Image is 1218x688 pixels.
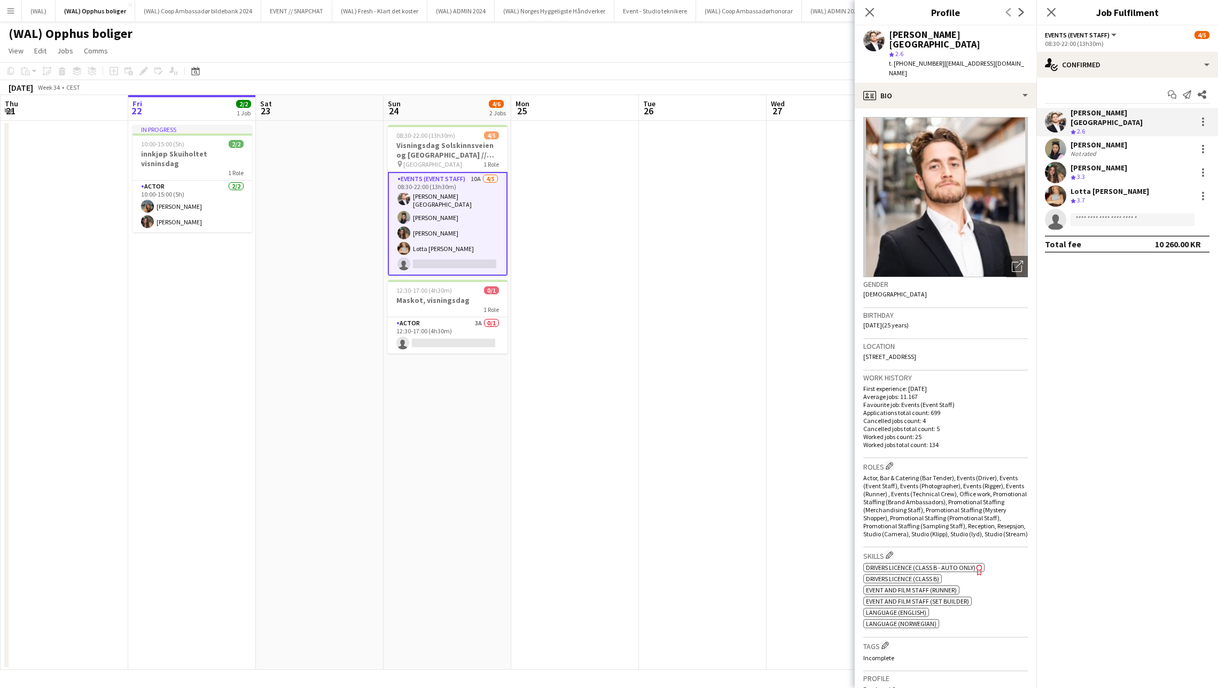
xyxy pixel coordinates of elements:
[855,5,1036,19] h3: Profile
[863,373,1028,382] h3: Work history
[863,321,909,329] span: [DATE] (25 years)
[80,44,112,58] a: Comms
[863,401,1028,409] p: Favourite job: Events (Event Staff)
[30,44,51,58] a: Edit
[863,425,1028,433] p: Cancelled jobs total count: 5
[259,105,272,117] span: 23
[5,99,18,108] span: Thu
[489,109,506,117] div: 2 Jobs
[132,181,252,232] app-card-role: Actor2/210:00-15:00 (5h)[PERSON_NAME][PERSON_NAME]
[863,474,1028,538] span: Actor, Bar & Catering (Bar Tender), Events (Driver), Events (Event Staff), Events (Photographer),...
[228,169,244,177] span: 1 Role
[866,575,939,583] span: Drivers Licence (Class B)
[889,59,944,67] span: t. [PHONE_NUMBER]
[495,1,614,21] button: (WAL) Norges Hyggeligste Håndverker
[388,280,507,354] app-job-card: 12:30-17:00 (4h30m)0/1Maskot, visningsdag1 RoleActor3A0/112:30-17:00 (4h30m)
[84,46,108,56] span: Comms
[388,172,507,276] app-card-role: Events (Event Staff)10A4/508:30-22:00 (13h30m)[PERSON_NAME][GEOGRAPHIC_DATA][PERSON_NAME][PERSON_...
[863,279,1028,289] h3: Gender
[236,100,251,108] span: 2/2
[863,353,916,361] span: [STREET_ADDRESS]
[132,99,142,108] span: Fri
[863,393,1028,401] p: Average jobs: 11.167
[260,99,272,108] span: Sat
[1006,256,1028,277] div: Open photos pop-in
[863,385,1028,393] p: First experience: [DATE]
[403,160,462,168] span: [GEOGRAPHIC_DATA]
[135,1,261,21] button: (WAL) Coop Ambassadør bildebank 2024
[863,310,1028,320] h3: Birthday
[131,105,142,117] span: 22
[229,140,244,148] span: 2/2
[9,26,132,42] h1: (WAL) Opphus boliger
[56,1,135,21] button: (WAL) Opphus boliger
[1045,239,1081,249] div: Total fee
[261,1,332,21] button: EVENT // SNAPCHAT
[237,109,251,117] div: 1 Job
[642,105,655,117] span: 26
[866,586,957,594] span: Event and Film Staff (Runner)
[889,30,1028,49] div: [PERSON_NAME][GEOGRAPHIC_DATA]
[132,125,252,232] app-job-card: In progress10:00-15:00 (5h)2/2innkjøp Skuiholtet visninsdag1 RoleActor2/210:00-15:00 (5h)[PERSON_...
[889,59,1024,77] span: | [EMAIL_ADDRESS][DOMAIN_NAME]
[1071,150,1098,158] div: Not rated
[132,125,252,134] div: In progress
[1071,108,1192,127] div: [PERSON_NAME][GEOGRAPHIC_DATA]
[34,46,46,56] span: Edit
[863,409,1028,417] p: Applications total count: 699
[427,1,495,21] button: (WAL) ADMIN 2024
[771,99,785,108] span: Wed
[863,550,1028,561] h3: Skills
[614,1,696,21] button: Event - Studio teknikere
[132,149,252,168] h3: innkjøp Skuiholtet visninsdag
[388,125,507,276] app-job-card: 08:30-22:00 (13h30m)4/5Visningsdag Solskinnsveien og [GEOGRAPHIC_DATA] // Opprigg og gjennomførin...
[35,83,62,91] span: Week 34
[396,131,455,139] span: 08:30-22:00 (13h30m)
[866,564,975,572] span: Drivers Licence (Class B - AUTO ONLY)
[866,620,936,628] span: Language (Norwegian)
[855,83,1036,108] div: Bio
[1077,196,1085,204] span: 3.7
[863,433,1028,441] p: Worked jobs count: 25
[514,105,529,117] span: 25
[1077,173,1085,181] span: 3.3
[1071,163,1127,173] div: [PERSON_NAME]
[863,441,1028,449] p: Worked jobs total count: 134
[1077,127,1085,135] span: 2.6
[489,100,504,108] span: 4/6
[895,50,903,58] span: 2.6
[863,341,1028,351] h3: Location
[1071,186,1149,196] div: Lotta [PERSON_NAME]
[9,82,33,93] div: [DATE]
[484,286,499,294] span: 0/1
[1045,40,1209,48] div: 08:30-22:00 (13h30m)
[863,460,1028,472] h3: Roles
[53,44,77,58] a: Jobs
[1045,31,1110,39] span: Events (Event Staff)
[516,99,529,108] span: Mon
[9,46,24,56] span: View
[1045,31,1118,39] button: Events (Event Staff)
[1036,52,1218,77] div: Confirmed
[1194,31,1209,39] span: 4/5
[4,44,28,58] a: View
[863,117,1028,277] img: Crew avatar or photo
[696,1,802,21] button: (WAL) Coop Ambassadørhonorar
[769,105,785,117] span: 27
[22,1,56,21] button: (WAL)
[863,290,927,298] span: [DEMOGRAPHIC_DATA]
[388,140,507,160] h3: Visningsdag Solskinnsveien og [GEOGRAPHIC_DATA] // Opprigg og gjennomføring
[483,160,499,168] span: 1 Role
[866,597,969,605] span: Event and Film Staff (Set Builder)
[1036,5,1218,19] h3: Job Fulfilment
[863,640,1028,651] h3: Tags
[863,654,1028,662] p: Incomplete
[388,317,507,354] app-card-role: Actor3A0/112:30-17:00 (4h30m)
[802,1,869,21] button: (WAL) ADMIN 2025
[866,608,926,616] span: Language (English)
[388,99,401,108] span: Sun
[643,99,655,108] span: Tue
